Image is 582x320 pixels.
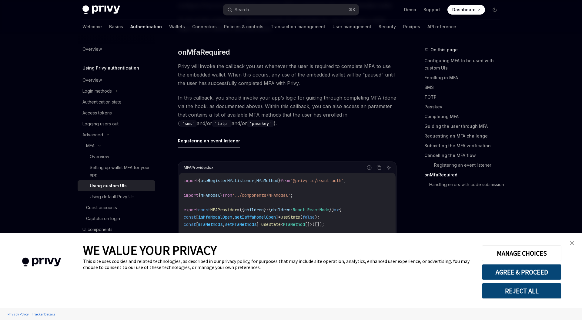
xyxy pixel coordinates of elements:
span: MfaMethod [256,178,278,183]
a: Overview [78,151,155,162]
a: Guest accounts [78,202,155,213]
div: Login methods [82,87,112,95]
a: Handling errors with code submission [429,180,504,189]
span: . [305,207,307,213]
a: Welcome [82,19,102,34]
span: from [281,178,290,183]
a: Access tokens [78,107,155,118]
button: AGREE & PROCEED [482,264,561,280]
a: Security [379,19,396,34]
a: Using default Privy UIs [78,191,155,202]
div: Access tokens [82,109,112,117]
a: Passkey [424,102,504,112]
span: const [184,214,196,220]
h5: Using Privy authentication [82,64,139,72]
a: Overview [78,75,155,86]
div: Overview [82,77,102,84]
a: Configuring MFA to be used with custom UIs [424,56,504,73]
code: 'sms' [180,120,197,127]
a: Using custom UIs [78,180,155,191]
span: { [269,207,271,213]
img: company logo [9,249,74,275]
button: MANAGE CHOICES [482,245,561,261]
img: dark logo [82,5,120,14]
span: WE VALUE YOUR PRIVACY [83,242,217,258]
span: '@privy-io/react-auth' [290,178,344,183]
span: { [339,207,341,213]
span: React [293,207,305,213]
div: Search... [235,6,252,13]
button: Ask AI [385,164,393,172]
span: []>([]); [305,222,324,227]
a: SMS [424,83,504,92]
a: Cancelling the MFA flow [424,151,504,160]
span: , [222,222,225,227]
button: Report incorrect code [365,164,373,172]
span: ReactNode [307,207,329,213]
a: Privacy Policy [6,309,30,319]
span: } [264,207,266,213]
div: Advanced [82,131,103,138]
span: [ [196,222,198,227]
div: UI components [82,226,112,233]
span: Privy will invoke the callback you set whenever the user is required to complete MFA to use the e... [178,62,396,87]
span: = [237,207,239,213]
span: = [259,222,261,227]
a: close banner [566,237,578,249]
div: MFA [86,142,95,149]
button: Copy the contents from the code block [375,164,383,172]
div: Overview [82,46,102,53]
button: Search...⌘K [223,4,359,15]
a: Support [423,7,440,13]
a: Transaction management [271,19,325,34]
a: UI components [78,224,155,235]
span: ({ [239,207,244,213]
a: Policies & controls [224,19,263,34]
span: import [184,192,198,198]
a: Enrolling in MFA [424,73,504,83]
span: isMfaModalOpen [198,214,232,220]
span: ] [276,214,278,220]
span: ); [315,214,319,220]
a: TOTP [424,92,504,102]
code: 'totp' [212,120,232,127]
a: Authentication state [78,97,155,107]
button: Toggle dark mode [490,5,500,15]
span: export [184,207,198,213]
div: Logging users out [82,120,119,128]
span: { [198,192,201,198]
span: mfaMethods [198,222,222,227]
span: { [198,178,201,183]
span: = [278,214,281,220]
a: onMfaRequired [424,170,504,180]
a: Captcha on login [78,213,155,224]
div: Setting up wallet MFA for your app [90,164,152,179]
a: Registering an event listener [434,160,504,170]
a: API reference [427,19,456,34]
span: , [232,214,235,220]
a: Requesting an MFA challenge [424,131,504,141]
span: children [244,207,264,213]
a: Guiding the user through MFA [424,121,504,131]
span: const [198,207,210,213]
span: const [184,222,196,227]
span: In this callback, you should invoke your app’s logic for guiding through completing MFA (done via... [178,94,396,128]
a: Wallets [169,19,185,34]
span: import [184,178,198,183]
span: MFAProvider [210,207,237,213]
a: Setting up wallet MFA for your app [78,162,155,180]
span: useRegisterMfaListener [201,178,254,183]
span: } [278,178,281,183]
a: User management [333,19,371,34]
span: setIsMfaModelOpen [235,214,276,220]
span: : [266,207,269,213]
div: This site uses cookies and related technologies, as described in our privacy policy, for purposes... [83,258,473,270]
a: Overview [78,44,155,55]
a: Submitting the MFA verification [424,141,504,151]
a: Tracker Details [30,309,57,319]
span: children [271,207,290,213]
span: , [254,178,256,183]
span: onMfaRequired [178,47,230,57]
div: Captcha on login [86,215,120,222]
div: Authentication state [82,98,122,106]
